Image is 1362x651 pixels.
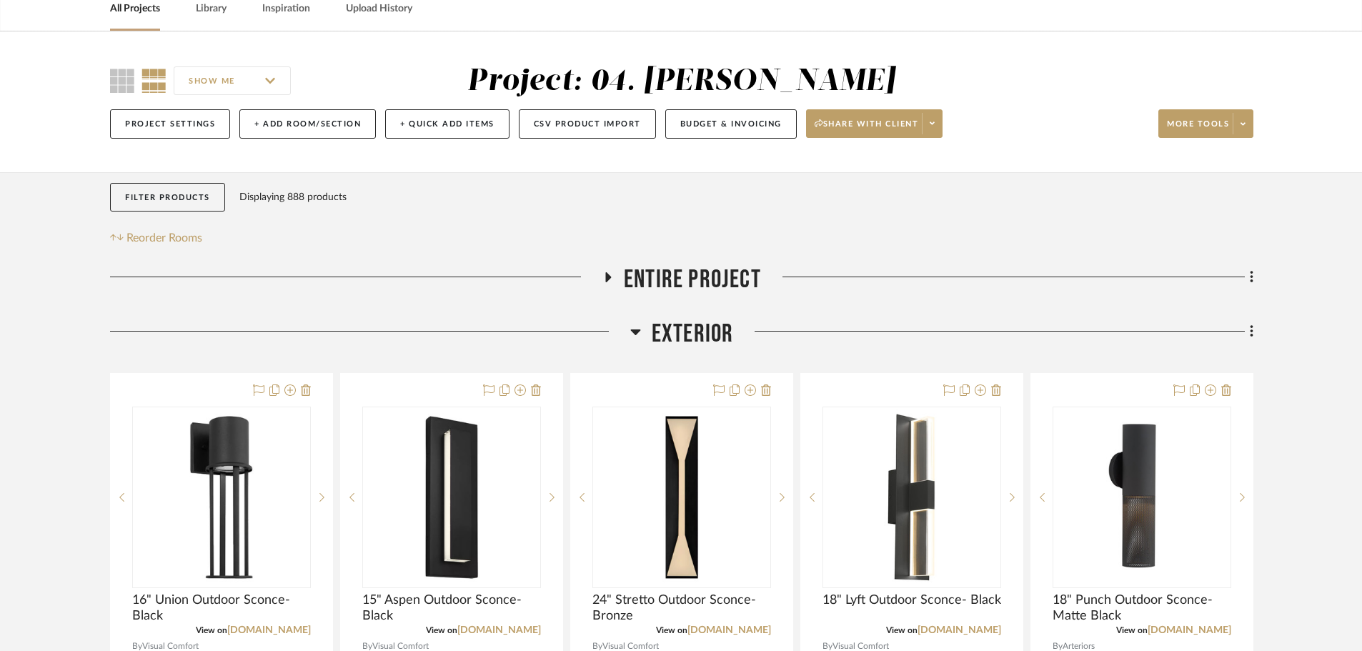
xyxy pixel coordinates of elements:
[624,264,761,295] span: Entire Project
[239,183,347,212] div: Displaying 888 products
[364,409,540,585] img: 15" Aspen Outdoor Sconce- Black
[1054,409,1230,585] img: 18" Punch Outdoor Sconce- Matte Black
[457,625,541,635] a: [DOMAIN_NAME]
[594,409,770,585] img: 24" Stretto Outdoor Sconce- Bronze
[665,109,797,139] button: Budget & Invoicing
[467,66,895,96] div: Project: 04. [PERSON_NAME]
[687,625,771,635] a: [DOMAIN_NAME]
[1116,626,1148,635] span: View on
[362,592,541,624] span: 15" Aspen Outdoor Sconce- Black
[1053,592,1231,624] span: 18" Punch Outdoor Sconce- Matte Black
[1167,119,1229,140] span: More tools
[824,409,1000,585] img: 18" Lyft Outdoor Sconce- Black
[426,626,457,635] span: View on
[110,229,202,247] button: Reorder Rooms
[134,409,309,585] img: 16" Union Outdoor Sconce- Black
[110,183,225,212] button: Filter Products
[126,229,202,247] span: Reorder Rooms
[886,626,918,635] span: View on
[918,625,1001,635] a: [DOMAIN_NAME]
[239,109,376,139] button: + Add Room/Section
[110,109,230,139] button: Project Settings
[196,626,227,635] span: View on
[132,592,311,624] span: 16" Union Outdoor Sconce- Black
[519,109,656,139] button: CSV Product Import
[385,109,509,139] button: + Quick Add Items
[592,592,771,624] span: 24" Stretto Outdoor Sconce- Bronze
[815,119,919,140] span: Share with client
[227,625,311,635] a: [DOMAIN_NAME]
[656,626,687,635] span: View on
[806,109,943,138] button: Share with client
[1148,625,1231,635] a: [DOMAIN_NAME]
[1158,109,1253,138] button: More tools
[822,592,1001,608] span: 18" Lyft Outdoor Sconce- Black
[652,319,734,349] span: Exterior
